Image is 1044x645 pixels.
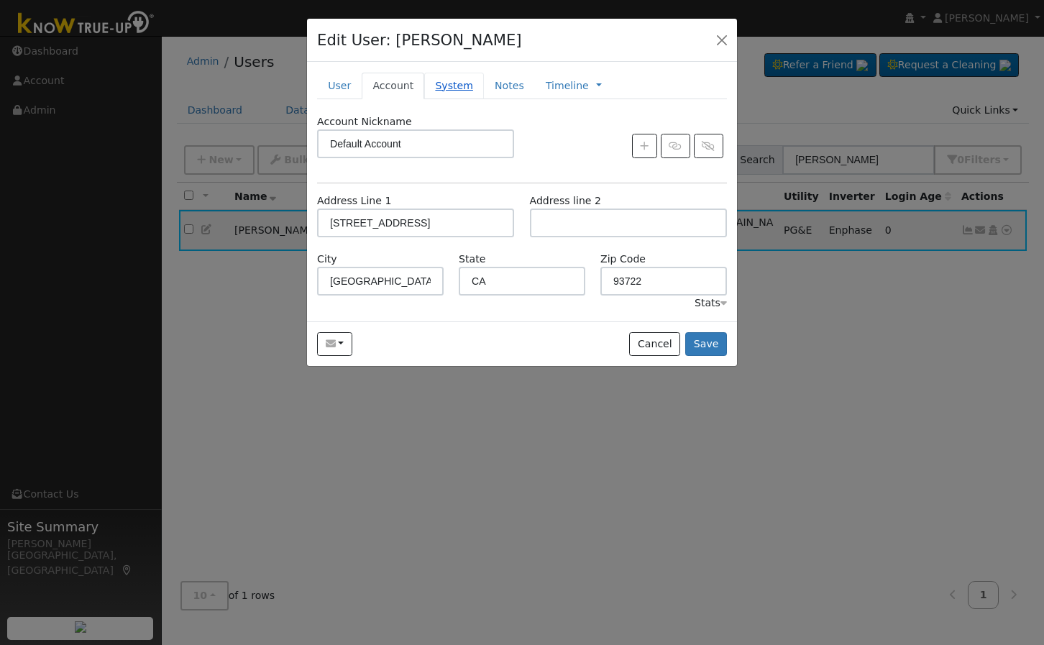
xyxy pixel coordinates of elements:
[424,73,484,99] a: System
[695,296,727,311] div: Stats
[629,332,680,357] button: Cancel
[317,252,337,267] label: City
[600,252,646,267] label: Zip Code
[530,193,601,209] label: Address line 2
[317,193,391,209] label: Address Line 1
[459,252,485,267] label: State
[685,332,727,357] button: Save
[317,29,522,52] h4: Edit User: [PERSON_NAME]
[317,114,412,129] label: Account Nickname
[632,134,657,158] button: Create New Account
[362,73,424,99] a: Account
[317,332,352,357] button: termer68@yahoo.com
[546,78,589,93] a: Timeline
[317,73,362,99] a: User
[694,134,723,158] button: Unlink Account
[484,73,535,99] a: Notes
[661,134,690,158] button: Link Account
